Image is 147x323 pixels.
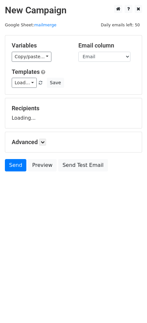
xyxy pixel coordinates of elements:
[12,139,135,146] h5: Advanced
[47,78,64,88] button: Save
[78,42,135,49] h5: Email column
[58,159,108,171] a: Send Test Email
[5,22,57,27] small: Google Sheet:
[5,159,26,171] a: Send
[12,68,40,75] a: Templates
[99,21,142,29] span: Daily emails left: 50
[5,5,142,16] h2: New Campaign
[12,42,69,49] h5: Variables
[12,105,135,112] h5: Recipients
[28,159,57,171] a: Preview
[12,78,37,88] a: Load...
[34,22,57,27] a: mailmerge
[99,22,142,27] a: Daily emails left: 50
[12,52,51,62] a: Copy/paste...
[12,105,135,122] div: Loading...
